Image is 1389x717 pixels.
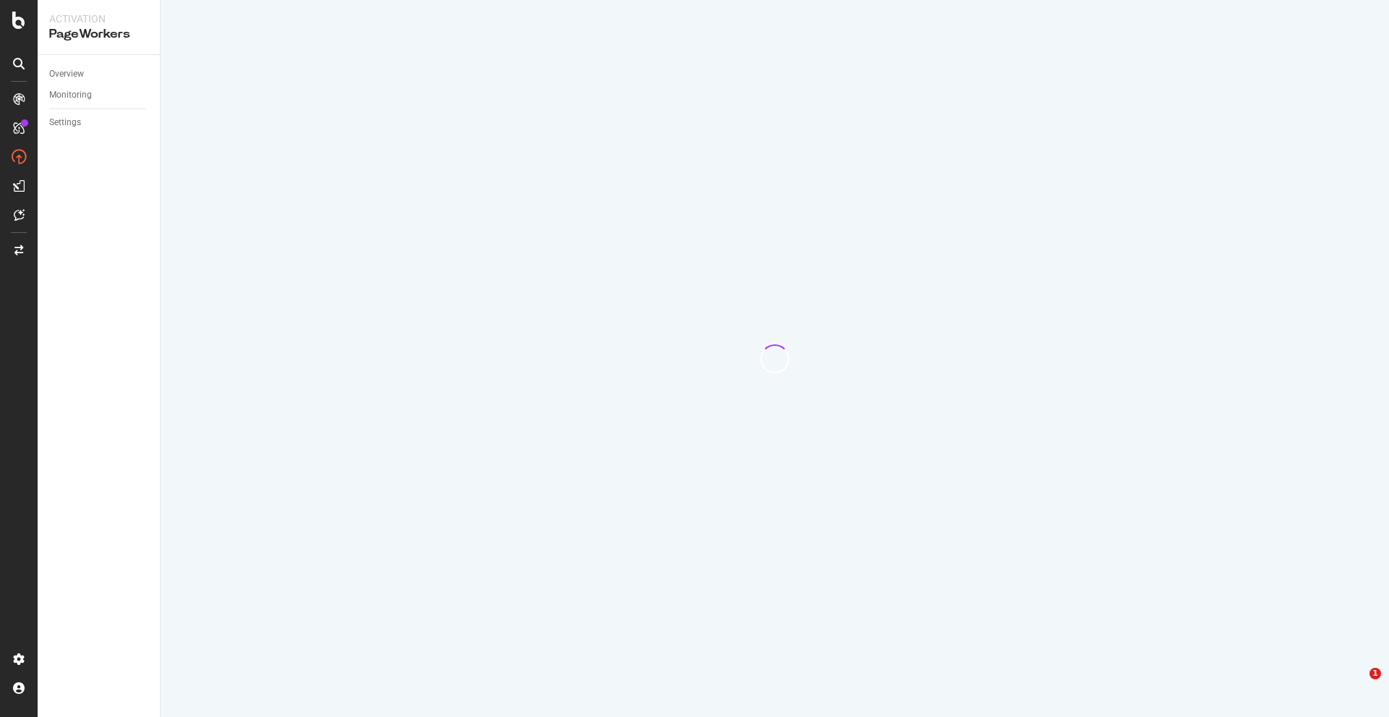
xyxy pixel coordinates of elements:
iframe: Intercom live chat [1340,668,1375,703]
div: Overview [49,67,84,82]
div: PageWorkers [49,26,148,43]
div: Settings [49,115,81,130]
div: Activation [49,12,148,26]
div: Monitoring [49,88,92,103]
a: Overview [49,67,150,82]
a: Settings [49,115,150,130]
span: 1 [1369,668,1381,679]
a: Monitoring [49,88,150,103]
